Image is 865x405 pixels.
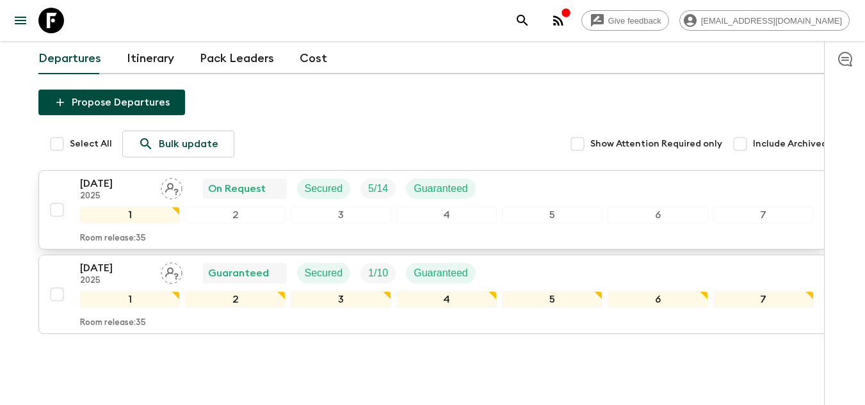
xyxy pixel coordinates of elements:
p: 2025 [80,191,150,202]
p: 5 / 14 [368,181,388,196]
div: Trip Fill [360,263,396,283]
button: [DATE]2025Assign pack leaderOn RequestSecuredTrip FillGuaranteed1234567Room release:35 [38,170,827,250]
div: Secured [297,263,351,283]
a: Itinerary [127,44,174,74]
p: Guaranteed [414,181,468,196]
div: 7 [713,207,814,223]
div: 4 [396,207,497,223]
p: Bulk update [159,136,218,152]
p: 1 / 10 [368,266,388,281]
p: Guaranteed [414,266,468,281]
span: Assign pack leader [161,182,182,192]
div: 4 [396,291,497,308]
div: [EMAIL_ADDRESS][DOMAIN_NAME] [679,10,850,31]
p: Secured [305,181,343,196]
div: 2 [185,207,286,223]
div: 6 [608,291,708,308]
a: Bulk update [122,131,234,157]
button: search adventures [510,8,535,33]
button: [DATE]2025Assign pack leaderGuaranteedSecuredTrip FillGuaranteed1234567Room release:35 [38,255,827,334]
div: 6 [608,207,708,223]
span: [EMAIL_ADDRESS][DOMAIN_NAME] [694,16,849,26]
span: Show Attention Required only [590,138,722,150]
a: Pack Leaders [200,44,274,74]
button: menu [8,8,33,33]
p: Guaranteed [208,266,269,281]
p: [DATE] [80,176,150,191]
div: 5 [502,291,602,308]
a: Departures [38,44,101,74]
button: Propose Departures [38,90,185,115]
div: Trip Fill [360,179,396,199]
p: Room release: 35 [80,318,146,328]
div: 5 [502,207,602,223]
div: 1 [80,291,181,308]
span: Include Archived [753,138,827,150]
div: 1 [80,207,181,223]
div: Secured [297,179,351,199]
p: [DATE] [80,260,150,276]
span: Select All [70,138,112,150]
a: Cost [300,44,327,74]
span: Assign pack leader [161,266,182,276]
div: 3 [291,291,391,308]
p: Room release: 35 [80,234,146,244]
p: 2025 [80,276,150,286]
div: 2 [185,291,286,308]
div: 3 [291,207,391,223]
a: Give feedback [581,10,669,31]
p: On Request [208,181,266,196]
p: Secured [305,266,343,281]
div: 7 [713,291,814,308]
span: Give feedback [601,16,668,26]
